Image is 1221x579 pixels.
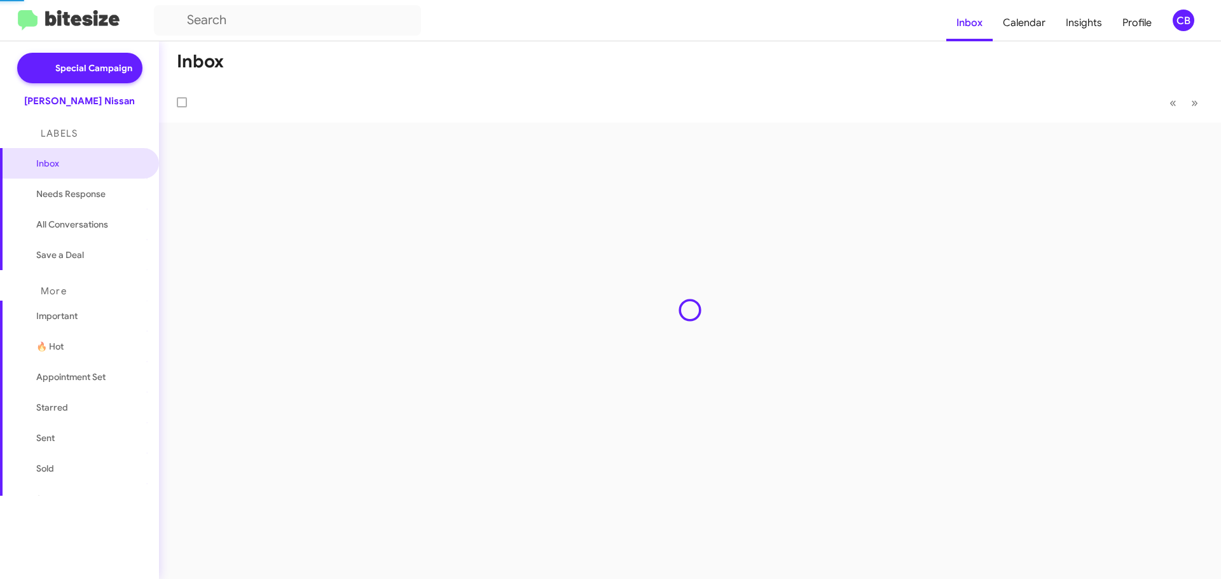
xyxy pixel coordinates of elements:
span: Sent [36,432,55,444]
a: Profile [1112,4,1162,41]
span: Sold [36,462,54,475]
h1: Inbox [177,51,224,72]
div: [PERSON_NAME] Nissan [24,95,135,107]
span: « [1169,95,1176,111]
span: Starred [36,401,68,414]
span: Appointment Set [36,371,106,383]
span: Important [36,310,144,322]
span: More [41,285,67,297]
span: Inbox [36,157,144,170]
span: » [1191,95,1198,111]
span: Save a Deal [36,249,84,261]
button: Next [1183,90,1206,116]
button: Previous [1162,90,1184,116]
div: CB [1173,10,1194,31]
span: Special Campaign [55,62,132,74]
nav: Page navigation example [1162,90,1206,116]
a: Calendar [993,4,1056,41]
span: All Conversations [36,218,108,231]
button: CB [1162,10,1207,31]
span: Needs Response [36,187,144,200]
span: Labels [41,128,78,139]
a: Inbox [946,4,993,41]
input: Search [154,5,421,36]
span: 🔥 Hot [36,340,64,353]
span: Sold Responded [36,493,104,505]
a: Special Campaign [17,53,142,83]
a: Insights [1056,4,1112,41]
